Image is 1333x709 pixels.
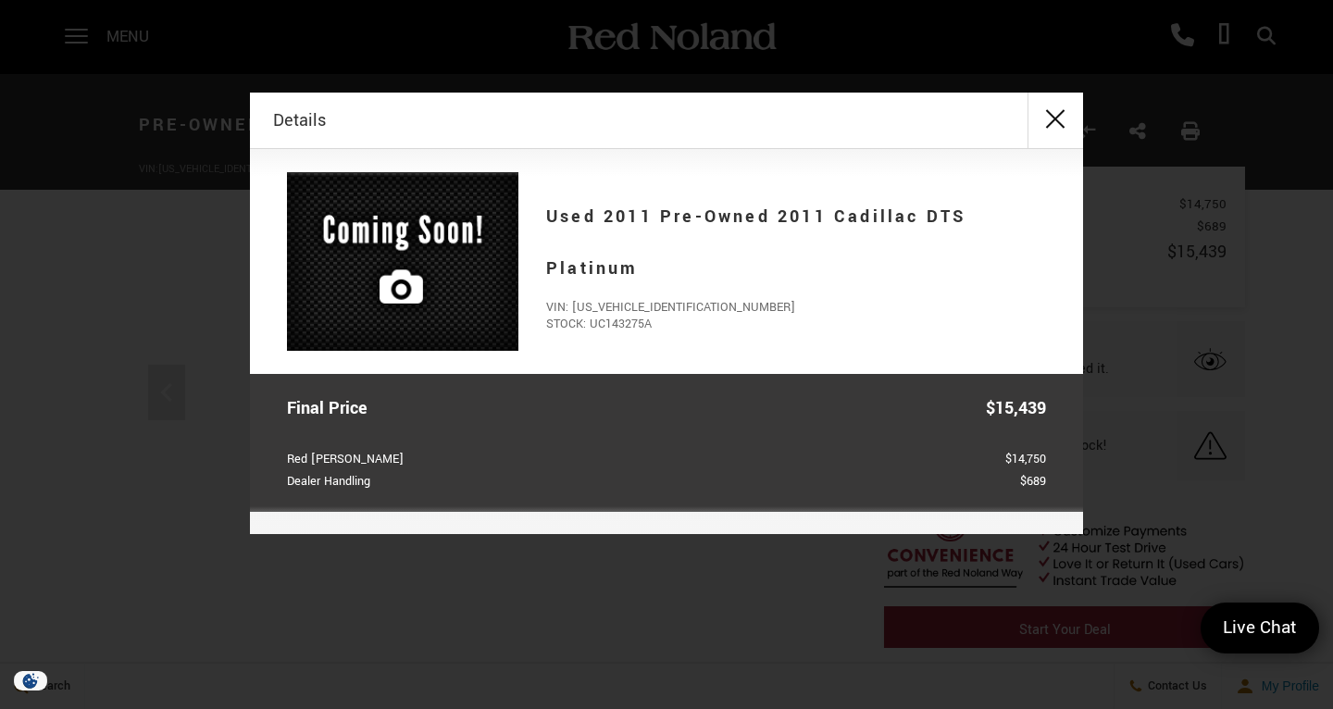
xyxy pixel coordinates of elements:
[1201,603,1319,653] a: Live Chat
[1214,616,1306,641] span: Live Chat
[9,671,52,690] section: Click to Open Cookie Consent Modal
[287,448,1046,471] a: Red [PERSON_NAME] $14,750
[1028,93,1083,148] button: close
[546,316,1046,332] span: STOCK: UC143275A
[1020,470,1046,493] span: $689
[546,299,1046,316] span: VIN: [US_VEHICLE_IDENTIFICATION_NUMBER]
[287,392,377,425] span: Final Price
[546,191,1046,294] h2: Used 2011 Pre-Owned 2011 Cadillac DTS Platinum
[1005,448,1046,471] span: $14,750
[287,470,380,493] span: Dealer Handling
[287,448,413,471] span: Red [PERSON_NAME]
[287,392,1046,425] a: Final Price $15,439
[250,93,1083,149] div: Details
[287,172,518,351] img: 2011 Cadillac DTS Platinum
[986,392,1046,425] span: $15,439
[9,671,52,690] img: Opt-Out Icon
[287,470,1046,493] a: Dealer Handling $689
